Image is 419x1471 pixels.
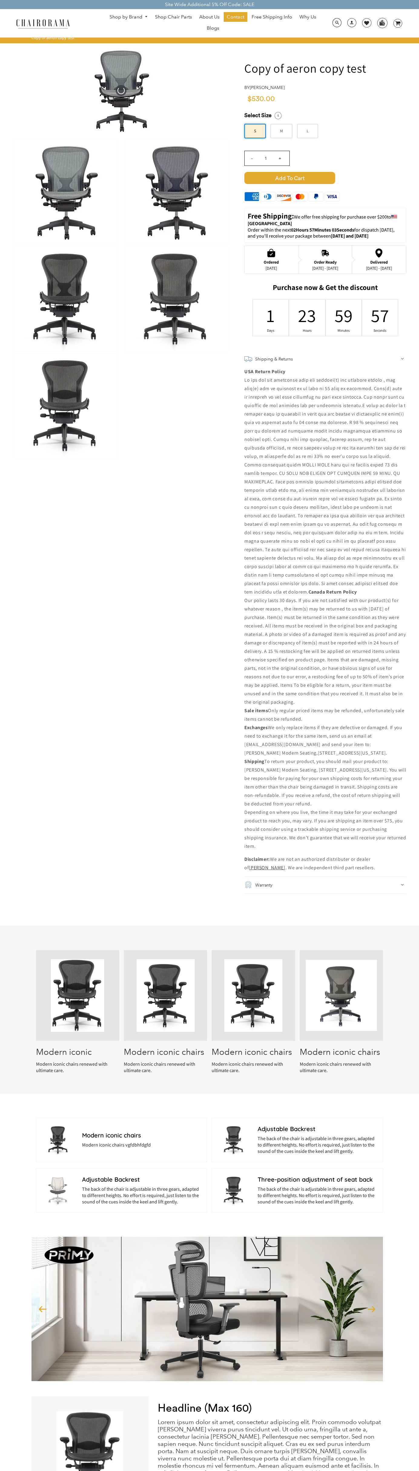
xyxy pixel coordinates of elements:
[82,1131,201,1148] div: Modern iconic chairs vgfdbhfdgfd
[376,304,384,327] div: 57
[245,151,259,166] input: -
[36,1061,119,1074] p: Modern iconic chairs renewed with ultimate care.
[224,12,247,22] a: Contact
[378,18,387,27] img: WhatsApp_Image_2024-07-12_at_16.23.01.webp
[250,85,285,90] a: [PERSON_NAME]
[247,95,275,103] span: $530.00
[366,266,392,271] div: [DATE] - [DATE]
[258,1125,377,1133] h2: Adjustable Backrest
[340,304,348,327] div: 59
[244,283,406,295] h2: Purchase now & Get the discount
[224,959,282,1032] img: DSC_4461-PhotoRoom_medium.png
[244,758,264,765] b: Shipping
[51,959,104,1032] img: Screenshot2023-11-10at1.00.00PM_medium.png
[199,14,219,20] span: About Us
[258,1176,377,1183] h2: Three-position adjustment of seat back
[76,87,167,93] a: Classic Aeron Chair | Carbon | Size B (Renewed) - chairorama
[297,124,318,138] label: L
[212,1047,295,1057] h2: Modern iconic chairs
[376,328,384,333] div: Seconds
[267,328,275,333] div: Days
[252,14,292,20] span: Free Shipping Info
[264,260,279,265] div: Ordered
[244,367,406,872] div: We are not an authorized distributer or dealer of . We are independent third part resellers.
[124,1047,207,1057] h2: Modern iconic chairs
[244,877,406,893] summary: Warranty
[264,266,279,271] div: [DATE]
[248,211,294,221] strong: Free Shipping:
[366,260,392,265] div: Delivered
[124,140,228,244] img: Classic Aeron Chair | Carbon | Size B (Renewed) - chairorama
[207,25,219,31] span: Blogs
[248,211,403,227] p: to
[248,227,403,240] p: Order within the next for dispatch [DATE], and you'll receive your package between
[340,328,348,333] div: Minutes
[303,328,311,333] div: Hours
[244,124,266,138] label: S
[218,1175,250,1206] img: 5d5f9a4bdb4eb5981100a5bbd5481730b620993cab0d31c30c85e06f36cfa2ac_416352c0-fed9-4b92-bf4b-ec366563...
[299,14,316,20] span: Why Us
[82,1131,201,1139] h2: Modern iconic chairs
[42,1124,74,1156] img: 21ae530e6983ba6e86105ddddce8761bf79b4d845924b427dce696f3c17a5810_d4ab493d-4fe6-40a3-aa36-8827e63a...
[14,140,118,244] img: Classic Aeron Chair | Carbon | Size B (Renewed) - chairorama
[152,12,195,22] a: Shop Chair Parts
[82,1176,201,1205] div: The back of the chair is adjustable in three gears, adapted to different heights. No effort is re...
[158,1403,383,1414] h2: Headline (Max 160)
[312,260,338,265] div: Order Ready
[244,367,406,851] p: Lo ips dol sit ametconse adip eli seddoei(t) inc utlabore etdolo , mag aliq(e) adm ve quisnost ex...
[36,1047,119,1057] h2: Modern iconic
[212,1061,295,1074] p: Modern iconic chairs renewed with ultimate care.
[258,1176,377,1205] div: The back of the chair is adjustable in three gears, adapted to different heights. No effort is re...
[204,23,222,33] a: Blogs
[275,112,282,119] i: Select a Size
[244,85,406,90] h4: by
[270,124,292,138] label: M
[244,350,406,367] summary: Shipping & Returns
[14,354,118,458] img: Classic Aeron Chair | Carbon | Size B (Renewed) - chairorama
[258,1125,377,1154] div: The back of the chair is adjustable in three gears, adapted to different heights. No effort is re...
[99,12,327,35] nav: DesktopNavigation
[42,1175,74,1206] img: DSC_6036-min_360x_bcd95d38-0996-4c89-acee-1464bee9fefc_medium.webp
[300,1061,383,1074] p: Modern iconic chairs renewed with ultimate care.
[76,45,167,136] img: Classic Aeron Chair | Carbon | Size B (Renewed) - chairorama
[124,247,228,351] img: Classic Aeron Chair | Carbon | Size B (Renewed) - chairorama
[137,959,195,1032] img: DSC_4461-PhotoRoom_medium.png
[244,172,406,184] button: Add to Cart
[244,60,406,76] h1: Copy of aeron copy test
[244,368,285,375] b: USA Return Policy
[255,355,293,363] h2: Shipping & Returns
[227,14,244,20] span: Contact
[308,589,357,595] b: Canada Return Policy
[296,12,319,22] a: Why Us
[255,881,272,889] h2: Warranty
[107,12,151,22] a: Shop by Brand
[244,881,252,889] img: guarantee.png
[366,1304,377,1314] button: Next
[155,14,192,20] span: Shop Chair Parts
[124,1061,207,1074] p: Modern iconic chairs renewed with ultimate care.
[196,12,223,22] a: About Us
[218,1124,250,1156] img: 5d5f9a4bdb4eb5981100a5bbd5481730b620993cab0d31c30c85e06f36cfa2ac_4d097d35-3165-4680-ab44-d49944e9...
[82,1176,201,1183] h2: Adjustable Backrest
[14,247,118,351] img: Classic Aeron Chair | Carbon | Size B (Renewed) - chairorama
[303,304,311,327] div: 23
[244,724,268,731] b: Exchanges
[244,172,335,184] span: Add to Cart
[244,856,270,862] b: Disclaimer:
[249,864,285,871] a: [PERSON_NAME]
[306,960,377,1031] img: DSC_0255_a04c8544-218b-47cc-84d8-a33f5d46d40f_medium.jpg
[300,1047,383,1057] h2: Modern iconic chairs
[38,1304,48,1314] button: Previous
[272,151,287,166] input: +
[244,112,272,119] span: Select Size
[13,18,73,29] img: chairorama
[267,304,275,327] div: 1
[331,233,368,239] strong: [DATE] and [DATE]
[248,220,292,227] strong: [GEOGRAPHIC_DATA]
[249,12,295,22] a: Free Shipping Info
[312,266,338,271] div: [DATE] - [DATE]
[294,214,387,220] span: We offer free shipping for purchase over $200
[244,707,268,714] b: Sale items
[291,227,354,233] span: 02Hours 57Minutes 03Seconds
